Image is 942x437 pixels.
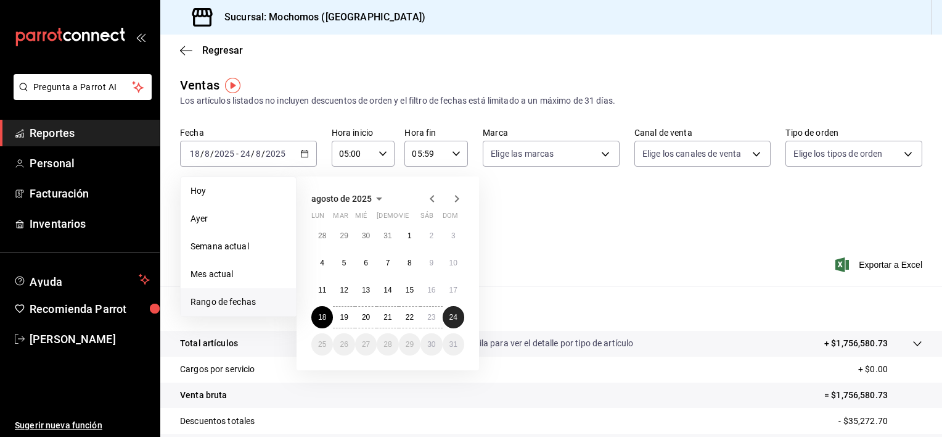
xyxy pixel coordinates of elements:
[180,415,255,428] p: Descuentos totales
[785,128,922,137] label: Tipo de orden
[318,340,326,349] abbr: 25 de agosto de 2025
[180,301,922,316] p: Resumen
[427,313,435,322] abbr: 23 de agosto de 2025
[377,306,398,328] button: 21 de agosto de 2025
[180,337,238,350] p: Total artículos
[858,363,922,376] p: + $0.00
[408,231,412,240] abbr: 1 de agosto de 2025
[420,279,442,301] button: 16 de agosto de 2025
[30,155,150,172] span: Personal
[214,149,235,159] input: ----
[318,286,326,294] abbr: 11 de agosto de 2025
[311,279,333,301] button: 11 de agosto de 2025
[443,333,464,356] button: 31 de agosto de 2025
[406,313,414,322] abbr: 22 de agosto de 2025
[838,257,922,272] button: Exportar a Excel
[824,389,922,402] p: = $1,756,580.73
[204,149,210,159] input: --
[311,306,333,328] button: 18 de agosto de 2025
[793,148,882,160] span: Elige los tipos de orden
[215,10,425,25] h3: Sucursal: Mochomos ([GEOGRAPHIC_DATA])
[342,259,346,267] abbr: 5 de agosto de 2025
[180,44,243,56] button: Regresar
[14,74,152,100] button: Pregunta a Parrot AI
[190,268,286,281] span: Mes actual
[333,252,354,274] button: 5 de agosto de 2025
[180,128,317,137] label: Fecha
[420,333,442,356] button: 30 de agosto de 2025
[449,340,457,349] abbr: 31 de agosto de 2025
[449,313,457,322] abbr: 24 de agosto de 2025
[311,333,333,356] button: 25 de agosto de 2025
[443,225,464,247] button: 3 de agosto de 2025
[190,240,286,253] span: Semana actual
[240,149,251,159] input: --
[838,415,922,428] p: - $35,272.70
[642,148,741,160] span: Elige los canales de venta
[443,252,464,274] button: 10 de agosto de 2025
[311,194,372,204] span: agosto de 2025
[377,279,398,301] button: 14 de agosto de 2025
[377,333,398,356] button: 28 de agosto de 2025
[364,259,368,267] abbr: 6 de agosto de 2025
[180,76,219,94] div: Ventas
[340,340,348,349] abbr: 26 de agosto de 2025
[491,148,554,160] span: Elige las marcas
[311,252,333,274] button: 4 de agosto de 2025
[429,231,433,240] abbr: 2 de agosto de 2025
[333,212,348,225] abbr: martes
[333,333,354,356] button: 26 de agosto de 2025
[399,225,420,247] button: 1 de agosto de 2025
[189,149,200,159] input: --
[429,259,433,267] abbr: 9 de agosto de 2025
[399,212,409,225] abbr: viernes
[340,313,348,322] abbr: 19 de agosto de 2025
[443,212,458,225] abbr: domingo
[399,333,420,356] button: 29 de agosto de 2025
[824,337,888,350] p: + $1,756,580.73
[30,215,150,232] span: Inventarios
[318,231,326,240] abbr: 28 de julio de 2025
[180,389,227,402] p: Venta bruta
[377,212,449,225] abbr: jueves
[399,306,420,328] button: 22 de agosto de 2025
[399,252,420,274] button: 8 de agosto de 2025
[420,225,442,247] button: 2 de agosto de 2025
[190,212,286,225] span: Ayer
[355,306,377,328] button: 20 de agosto de 2025
[449,286,457,294] abbr: 17 de agosto de 2025
[420,306,442,328] button: 23 de agosto de 2025
[9,89,152,102] a: Pregunta a Parrot AI
[30,185,150,202] span: Facturación
[200,149,204,159] span: /
[386,259,390,267] abbr: 7 de agosto de 2025
[443,306,464,328] button: 24 de agosto de 2025
[483,128,620,137] label: Marca
[355,333,377,356] button: 27 de agosto de 2025
[30,125,150,141] span: Reportes
[362,313,370,322] abbr: 20 de agosto de 2025
[355,225,377,247] button: 30 de julio de 2025
[406,340,414,349] abbr: 29 de agosto de 2025
[420,212,433,225] abbr: sábado
[136,32,145,42] button: open_drawer_menu
[225,78,240,93] img: Tooltip marker
[340,231,348,240] abbr: 29 de julio de 2025
[210,149,214,159] span: /
[383,340,391,349] abbr: 28 de agosto de 2025
[311,191,387,206] button: agosto de 2025
[355,212,367,225] abbr: miércoles
[265,149,286,159] input: ----
[180,94,922,107] div: Los artículos listados no incluyen descuentos de orden y el filtro de fechas está limitado a un m...
[318,313,326,322] abbr: 18 de agosto de 2025
[634,128,771,137] label: Canal de venta
[340,286,348,294] abbr: 12 de agosto de 2025
[404,128,468,137] label: Hora fin
[333,306,354,328] button: 19 de agosto de 2025
[427,286,435,294] abbr: 16 de agosto de 2025
[255,149,261,159] input: --
[333,279,354,301] button: 12 de agosto de 2025
[427,340,435,349] abbr: 30 de agosto de 2025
